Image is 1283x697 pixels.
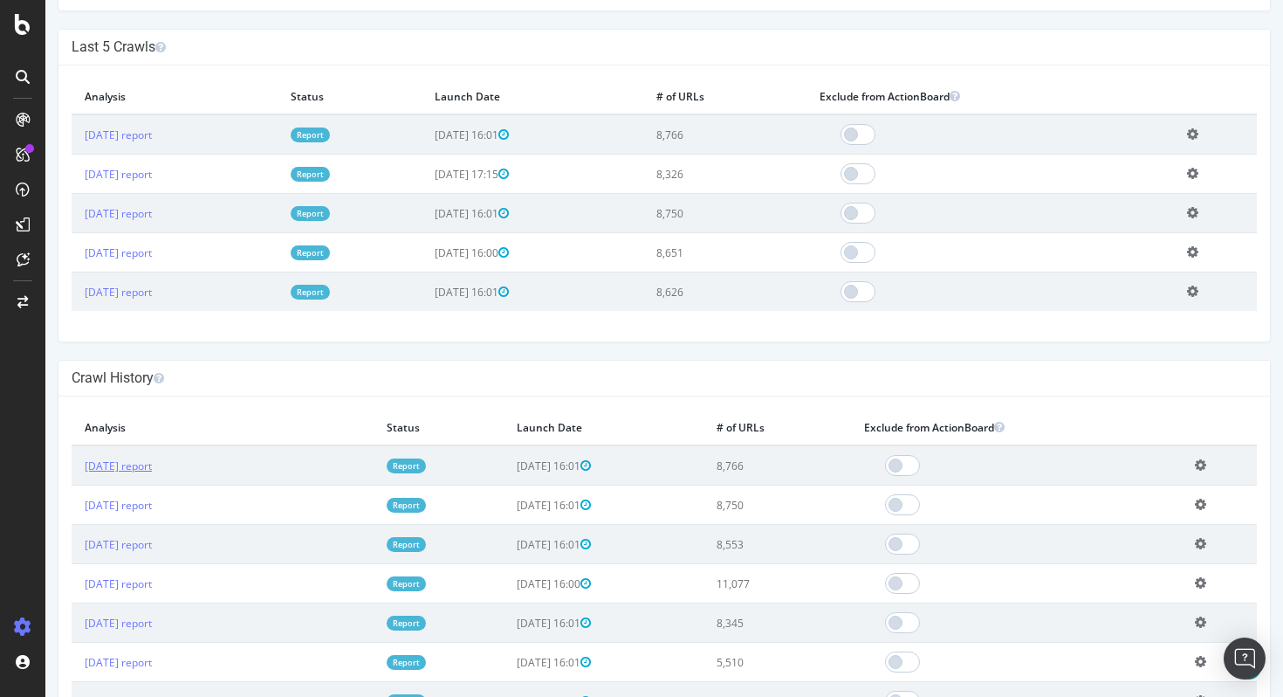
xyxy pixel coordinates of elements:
a: [DATE] report [39,655,106,670]
div: Open Intercom Messenger [1224,638,1266,680]
th: Launch Date [376,79,598,114]
span: [DATE] 17:15 [389,167,463,182]
a: [DATE] report [39,206,106,221]
th: Exclude from ActionBoard [806,410,1137,445]
td: 8,651 [598,233,761,273]
a: Report [341,498,381,513]
td: 8,345 [658,604,806,643]
td: 11,077 [658,564,806,604]
td: 8,750 [658,486,806,525]
a: [DATE] report [39,245,106,260]
th: Analysis [26,410,328,445]
span: [DATE] 16:01 [389,206,463,221]
a: [DATE] report [39,498,106,513]
a: Report [245,245,285,260]
span: [DATE] 16:01 [471,459,545,473]
span: [DATE] 16:01 [471,655,545,670]
a: [DATE] report [39,459,106,473]
span: [DATE] 16:01 [471,537,545,552]
a: [DATE] report [39,167,106,182]
a: Report [341,616,381,631]
th: # of URLs [598,79,761,114]
span: [DATE] 16:01 [389,285,463,300]
span: [DATE] 16:01 [471,616,545,631]
h4: Crawl History [26,369,1211,387]
a: Report [245,167,285,182]
a: Report [341,537,381,552]
th: Analysis [26,79,232,114]
th: Exclude from ActionBoard [761,79,1129,114]
a: Report [245,206,285,221]
a: [DATE] report [39,576,106,591]
a: [DATE] report [39,537,106,552]
a: Report [341,576,381,591]
td: 8,626 [598,273,761,312]
span: [DATE] 16:01 [471,498,545,513]
td: 8,766 [598,114,761,155]
a: Report [245,285,285,300]
span: [DATE] 16:00 [471,576,545,591]
a: [DATE] report [39,616,106,631]
th: Status [232,79,376,114]
span: [DATE] 16:00 [389,245,463,260]
a: [DATE] report [39,128,106,142]
th: Launch Date [458,410,658,445]
a: [DATE] report [39,285,106,300]
td: 5,510 [658,643,806,682]
th: # of URLs [658,410,806,445]
h4: Last 5 Crawls [26,38,1211,56]
span: [DATE] 16:01 [389,128,463,142]
td: 8,553 [658,525,806,564]
a: Report [245,128,285,142]
td: 8,766 [658,445,806,486]
th: Status [328,410,458,445]
td: 8,750 [598,194,761,233]
td: 8,326 [598,155,761,194]
a: Report [341,459,381,473]
a: Report [341,655,381,670]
